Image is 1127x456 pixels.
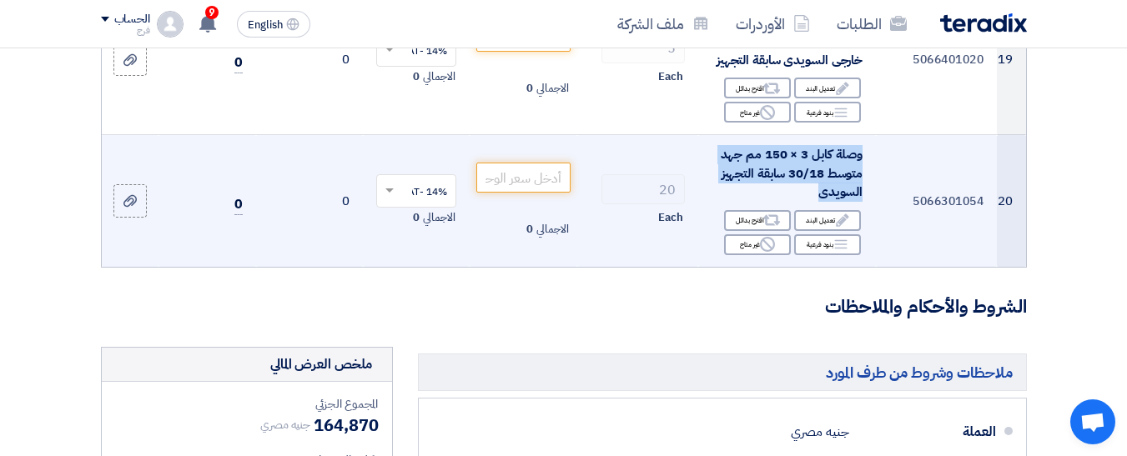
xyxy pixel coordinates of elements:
div: المجموع الجزئي [115,395,379,413]
span: 164,870 [314,413,378,438]
span: وصلة كابل 3 × 150 مم جهد متوسط 30/18 سابقة التجهيز السويدى [721,145,863,201]
div: غير متاح [724,234,791,255]
span: 0 [413,209,420,226]
span: الاجمالي [536,221,568,238]
input: أدخل سعر الوحدة [476,163,570,193]
span: 0 [413,68,420,85]
td: 0 [256,135,363,267]
td: 20 [997,135,1025,267]
div: تعديل البند [794,210,861,231]
button: English [237,11,310,38]
a: ملف الشركة [604,4,722,43]
span: 0 [526,80,533,97]
img: Teradix logo [940,13,1027,33]
span: 0 [234,53,243,73]
a: الطلبات [823,4,920,43]
span: الاجمالي [536,80,568,97]
img: profile_test.png [157,11,184,38]
span: 0 [234,194,243,215]
div: العملة [863,412,996,452]
div: ملخص العرض المالي [270,354,372,374]
td: 5066301054 [876,135,997,267]
h5: ملاحظات وشروط من طرف المورد [418,353,1027,391]
h3: الشروط والأحكام والملاحظات [101,294,1027,320]
span: الاجمالي [423,209,455,226]
span: Each [658,68,683,85]
ng-select: VAT [376,33,456,67]
a: Open chat [1070,399,1115,444]
div: الحساب [114,13,150,27]
span: Each [658,209,683,226]
span: 9 [205,6,219,19]
div: جنيه مصري [791,416,848,448]
a: الأوردرات [722,4,823,43]
div: غير متاح [724,102,791,123]
div: بنود فرعية [794,102,861,123]
ng-select: VAT [376,174,456,208]
div: اقترح بدائل [724,210,791,231]
span: 0 [526,221,533,238]
span: جنيه مصري [260,416,310,433]
div: اقترح بدائل [724,78,791,98]
input: RFQ_STEP1.ITEMS.2.AMOUNT_TITLE [601,174,685,204]
div: فرج [101,26,150,35]
span: English [248,19,283,31]
span: الاجمالي [423,68,455,85]
div: بنود فرعية [794,234,861,255]
div: تعديل البند [794,78,861,98]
